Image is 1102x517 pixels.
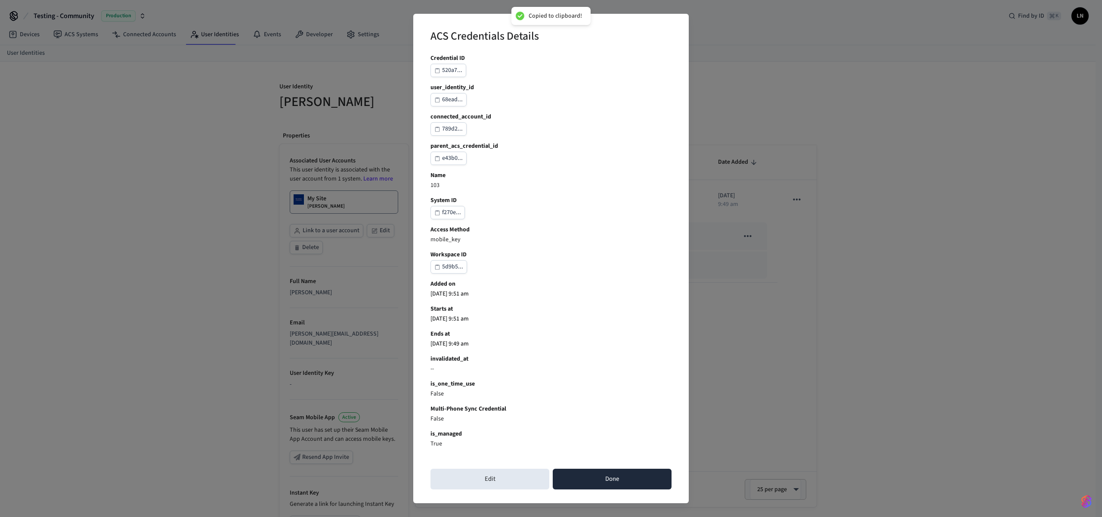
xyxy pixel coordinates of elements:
div: e43b0... [442,153,463,164]
b: Name [430,171,672,180]
b: Starts at [430,305,672,314]
p: False [430,414,672,424]
b: is_one_time_use [430,380,672,389]
button: f270e... [430,206,465,219]
b: user_identity_id [430,83,672,92]
div: 68ead... [442,94,463,105]
div: 789d2... [442,124,463,134]
button: 68ead... [430,93,467,106]
button: 520a7... [430,64,466,77]
b: System ID [430,196,672,205]
b: Workspace ID [430,250,672,259]
div: 5d9b5... [442,262,463,272]
p: 103 [430,181,672,190]
b: Added on [430,280,672,289]
b: Credential ID [430,54,672,63]
p: [DATE] 9:49 am [430,339,672,349]
img: SeamLogoGradient.69752ec5.svg [1081,495,1092,508]
p: -- [430,364,672,374]
p: [DATE] 9:51 am [430,290,672,299]
div: f270e... [442,207,461,218]
b: Multi-Phone Sync Credential [430,405,672,414]
p: False [430,389,672,399]
p: mobile_key [430,235,672,244]
h2: ACS Credentials Details [430,24,647,50]
b: connected_account_id [430,112,672,121]
button: Edit [430,469,549,489]
button: 789d2... [430,122,467,136]
button: Done [553,469,672,489]
b: parent_acs_credential_id [430,142,672,151]
p: [DATE] 9:51 am [430,315,672,324]
b: Access Method [430,225,672,234]
p: True [430,439,672,448]
div: 520a7... [442,65,462,76]
div: Copied to clipboard! [529,12,582,20]
b: Ends at [430,330,672,339]
b: is_managed [430,430,672,439]
b: invalidated_at [430,355,672,364]
button: 5d9b5... [430,260,467,274]
button: e43b0... [430,152,467,165]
